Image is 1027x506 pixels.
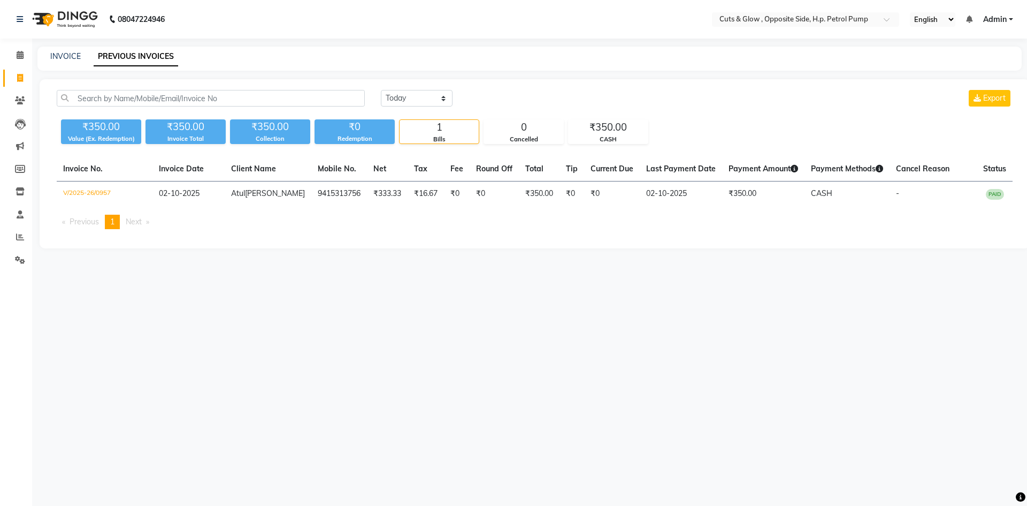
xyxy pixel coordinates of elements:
a: INVOICE [50,51,81,61]
span: Status [983,164,1006,173]
div: ₹350.00 [61,119,141,134]
span: Next [126,217,142,226]
span: Mobile No. [318,164,356,173]
td: ₹0 [444,182,470,207]
span: Previous [70,217,99,226]
span: Net [373,164,386,173]
span: - [896,188,899,198]
span: Last Payment Date [646,164,716,173]
span: Export [983,93,1006,103]
b: 08047224946 [118,4,165,34]
span: Current Due [591,164,633,173]
td: ₹350.00 [722,182,804,207]
span: 1 [110,217,114,226]
div: ₹350.00 [230,119,310,134]
td: V/2025-26/0957 [57,182,152,207]
span: Payment Methods [811,164,883,173]
span: 02-10-2025 [159,188,200,198]
span: Tip [566,164,578,173]
span: Fee [450,164,463,173]
div: Cancelled [484,135,563,144]
td: ₹333.33 [367,182,408,207]
span: Invoice Date [159,164,204,173]
td: 9415313756 [311,182,367,207]
span: Total [525,164,543,173]
span: Payment Amount [729,164,798,173]
span: CASH [811,188,832,198]
td: ₹0 [470,182,519,207]
div: Redemption [315,134,395,144]
div: ₹350.00 [145,119,226,134]
div: Invoice Total [145,134,226,144]
td: ₹0 [560,182,584,207]
div: Bills [400,135,479,144]
span: Admin [983,14,1007,25]
input: Search by Name/Mobile/Email/Invoice No [57,90,365,107]
div: 0 [484,120,563,135]
td: ₹0 [584,182,640,207]
a: PREVIOUS INVOICES [94,47,178,66]
button: Export [969,90,1010,107]
div: ₹350.00 [569,120,648,135]
div: ₹0 [315,119,395,134]
span: Tax [414,164,427,173]
td: ₹350.00 [519,182,560,207]
span: Cancel Reason [896,164,949,173]
span: Invoice No. [63,164,103,173]
nav: Pagination [57,215,1013,229]
span: [PERSON_NAME] [245,188,305,198]
img: logo [27,4,101,34]
div: 1 [400,120,479,135]
span: Client Name [231,164,276,173]
div: CASH [569,135,648,144]
span: Round Off [476,164,512,173]
span: Atul [231,188,245,198]
span: PAID [986,189,1004,200]
div: Value (Ex. Redemption) [61,134,141,144]
div: Collection [230,134,310,144]
td: 02-10-2025 [640,182,722,207]
td: ₹16.67 [408,182,444,207]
